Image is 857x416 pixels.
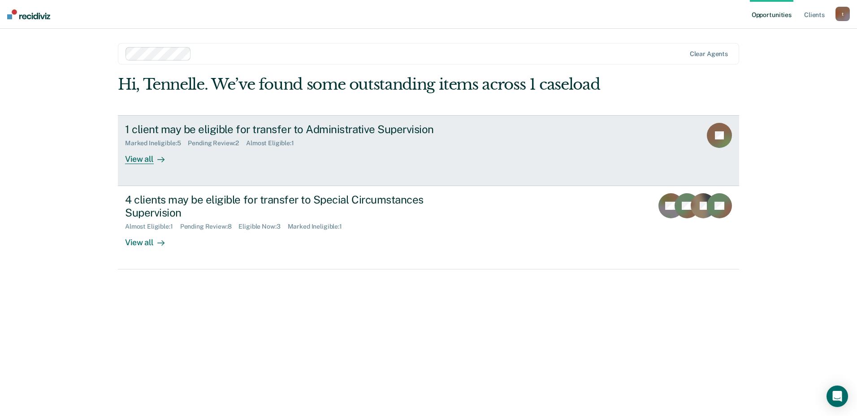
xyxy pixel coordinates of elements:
[125,139,188,147] div: Marked Ineligible : 5
[125,193,440,219] div: 4 clients may be eligible for transfer to Special Circumstances Supervision
[125,223,180,230] div: Almost Eligible : 1
[246,139,301,147] div: Almost Eligible : 1
[125,230,175,247] div: View all
[118,75,615,94] div: Hi, Tennelle. We’ve found some outstanding items across 1 caseload
[125,123,440,136] div: 1 client may be eligible for transfer to Administrative Supervision
[180,223,239,230] div: Pending Review : 8
[118,186,739,269] a: 4 clients may be eligible for transfer to Special Circumstances SupervisionAlmost Eligible:1Pendi...
[690,50,728,58] div: Clear agents
[835,7,850,21] button: t
[125,147,175,164] div: View all
[288,223,349,230] div: Marked Ineligible : 1
[238,223,287,230] div: Eligible Now : 3
[7,9,50,19] img: Recidiviz
[118,115,739,186] a: 1 client may be eligible for transfer to Administrative SupervisionMarked Ineligible:5Pending Rev...
[827,386,848,407] div: Open Intercom Messenger
[188,139,246,147] div: Pending Review : 2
